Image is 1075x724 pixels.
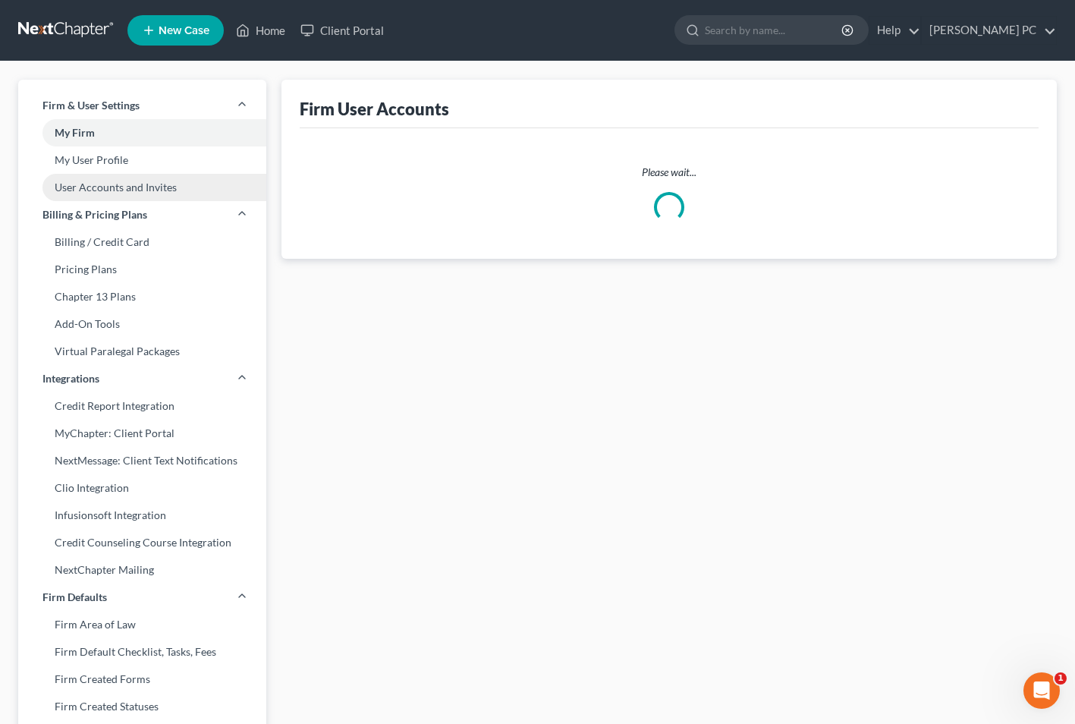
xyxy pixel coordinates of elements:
a: NextMessage: Client Text Notifications [18,447,266,474]
a: Integrations [18,365,266,392]
span: Firm Defaults [42,590,107,605]
a: Billing & Pricing Plans [18,201,266,228]
a: Client Portal [293,17,391,44]
span: 1 [1055,672,1067,685]
p: Please wait... [281,165,1057,180]
a: Virtual Paralegal Packages [18,338,266,365]
a: MyChapter: Client Portal [18,420,266,447]
div: Firm User Accounts [300,98,449,120]
span: Firm & User Settings [42,98,140,113]
a: Clio Integration [18,474,266,502]
a: NextChapter Mailing [18,556,266,584]
a: [PERSON_NAME] PC [922,17,1056,44]
a: User Accounts and Invites [18,174,266,201]
a: Firm Created Forms [18,666,266,693]
input: Search by name... [705,16,844,44]
iframe: Intercom live chat [1023,672,1060,709]
a: My User Profile [18,146,266,174]
a: Pricing Plans [18,256,266,283]
a: Home [228,17,293,44]
a: Credit Counseling Course Integration [18,529,266,556]
a: Firm Defaults [18,584,266,611]
a: Firm Area of Law [18,611,266,638]
span: Integrations [42,371,99,386]
a: Chapter 13 Plans [18,283,266,310]
a: Billing / Credit Card [18,228,266,256]
a: Help [869,17,920,44]
a: Infusionsoft Integration [18,502,266,529]
a: My Firm [18,119,266,146]
a: Credit Report Integration [18,392,266,420]
span: New Case [159,25,209,36]
a: Firm & User Settings [18,92,266,119]
a: Firm Created Statuses [18,693,266,720]
a: Add-On Tools [18,310,266,338]
a: Firm Default Checklist, Tasks, Fees [18,638,266,666]
span: Billing & Pricing Plans [42,207,147,222]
